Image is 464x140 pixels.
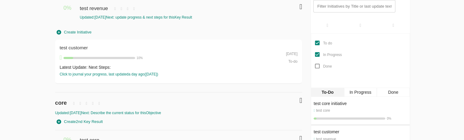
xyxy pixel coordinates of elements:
div: Updated: [DATE] Next: Describe the current status for this Objective [55,110,302,116]
span: 0 % [387,117,391,120]
span: 0 % [63,5,71,11]
span: To-do [288,59,297,64]
span: 10 % [137,56,143,60]
p: test core [314,108,407,113]
div: test core initiative [314,100,407,107]
span: [DATE] [286,52,297,56]
button: Create2nd Key Result [55,117,104,127]
button: Create Initiative [55,28,93,37]
span: Create 2nd Key Result [57,118,103,125]
span: In Progress [323,53,342,57]
span: Done [323,64,332,68]
span: test customer [60,45,90,50]
span: To do [323,41,332,45]
span: core [55,93,68,107]
div: Done [377,88,409,97]
div: To-Do [311,88,344,97]
div: Updated: [DATE] Next: update progress & next steps for this Key Result [80,15,265,20]
div: test customer [314,129,407,135]
div: Latest Update: Next Steps: [60,64,274,70]
div: In Progress [344,88,377,97]
div: Click to journal your progress, last updated a day ago ( [DATE] ) [60,72,274,77]
span: Create Initiative [57,29,92,36]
